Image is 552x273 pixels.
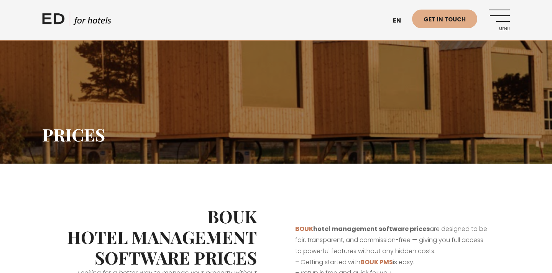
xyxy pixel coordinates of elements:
span: Menu [489,27,510,31]
a: ED HOTELS [42,11,111,31]
a: BOUK PMS [360,258,393,266]
p: are designed to be fair, transparent, and commission-free — giving you full access to powerful fe... [295,224,491,257]
span: Prices [42,123,105,146]
strong: hotel management software prices [295,224,430,233]
h2: BOUK Hotel Management Software Prices [61,206,257,268]
a: BOUK [295,224,313,233]
p: – Getting started with is easy. [295,257,491,268]
a: Menu [489,10,510,31]
a: en [389,11,412,30]
a: Get in touch [412,10,477,28]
